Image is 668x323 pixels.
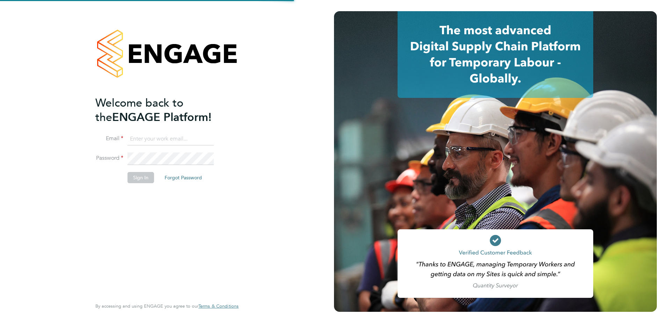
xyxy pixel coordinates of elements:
input: Enter your work email... [128,133,214,145]
label: Password [95,155,123,162]
label: Email [95,135,123,142]
h2: ENGAGE Platform! [95,96,232,124]
span: Welcome back to the [95,96,183,124]
span: By accessing and using ENGAGE you agree to our [95,303,239,309]
button: Forgot Password [159,172,208,183]
a: Terms & Conditions [198,303,239,309]
button: Sign In [128,172,154,183]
